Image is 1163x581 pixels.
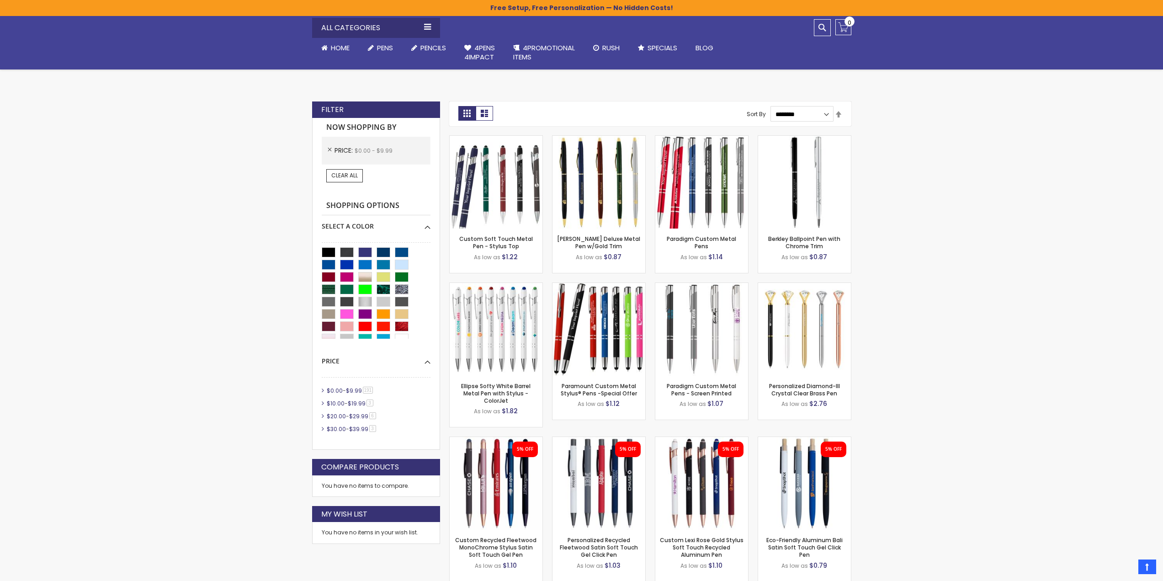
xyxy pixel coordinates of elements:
span: 0 [848,18,851,27]
a: Berkley Ballpoint Pen with Chrome Trim [768,235,840,250]
a: Cooper Deluxe Metal Pen w/Gold Trim [552,135,645,143]
img: Paradigm Custom Metal Pens - Screen Printed [655,283,748,376]
strong: Filter [321,105,344,115]
span: As low as [576,253,602,261]
div: 5% OFF [722,446,739,453]
img: Personalized Recycled Fleetwood Satin Soft Touch Gel Click Pen [552,437,645,530]
a: Blog [686,38,722,58]
span: $1.12 [605,399,620,408]
strong: Compare Products [321,462,399,472]
span: $39.99 [349,425,368,433]
a: Custom Lexi Rose Gold Stylus Soft Touch Recycled Aluminum Pen [660,536,743,559]
span: Rush [602,43,620,53]
strong: Grid [458,106,476,121]
a: Home [312,38,359,58]
a: Eco-Friendly Aluminum Bali Satin Soft Touch Gel Click Pen [758,437,851,444]
a: 4PROMOTIONALITEMS [504,38,584,68]
a: Ellipse Softy White Barrel Metal Pen with Stylus - ColorJet [450,283,542,290]
a: Personalized Diamond-III Crystal Clear Brass Pen [769,382,840,397]
span: As low as [577,562,603,570]
a: Paramount Custom Metal Stylus® Pens -Special Offer [561,382,637,397]
div: 5% OFF [517,446,533,453]
span: $0.00 - $9.99 [355,147,393,155]
span: Clear All [331,171,358,179]
span: Blog [696,43,713,53]
div: You have no items in your wish list. [322,529,430,536]
span: As low as [578,400,604,408]
img: Custom Soft Touch Metal Pen - Stylus Top [450,136,542,229]
a: Paradigm Custom Metal Pens - Screen Printed [655,283,748,290]
a: Personalized Diamond-III Crystal Clear Brass Pen [758,283,851,290]
strong: Now Shopping by [322,118,430,137]
img: Paramount Custom Metal Stylus® Pens -Special Offer [552,283,645,376]
span: $1.03 [605,561,621,570]
a: Specials [629,38,686,58]
span: $1.82 [502,406,518,416]
span: $1.22 [502,252,518,261]
a: Personalized Recycled Fleetwood Satin Soft Touch Gel Click Pen [552,437,645,444]
a: Custom Soft Touch Metal Pen - Stylus Top [459,235,533,250]
a: Top [1138,560,1156,574]
span: 3 [366,400,373,406]
span: Home [331,43,350,53]
a: Pencils [402,38,455,58]
a: Custom Recycled Fleetwood MonoChrome Stylus Satin Soft Touch Gel Pen [450,437,542,444]
span: As low as [474,407,500,415]
span: $2.76 [809,399,827,408]
a: Custom Recycled Fleetwood MonoChrome Stylus Satin Soft Touch Gel Pen [455,536,536,559]
span: $0.87 [604,252,621,261]
img: Cooper Deluxe Metal Pen w/Gold Trim [552,136,645,229]
span: $1.14 [708,252,723,261]
span: Pens [377,43,393,53]
strong: My Wish List [321,509,367,519]
span: Specials [648,43,677,53]
img: Berkley Ballpoint Pen with Chrome Trim [758,136,851,229]
img: Personalized Diamond-III Crystal Clear Brass Pen [758,283,851,376]
a: Custom Lexi Rose Gold Stylus Soft Touch Recycled Aluminum Pen [655,437,748,444]
a: Personalized Recycled Fleetwood Satin Soft Touch Gel Click Pen [560,536,638,559]
a: Clear All [326,169,363,182]
span: As low as [781,253,808,261]
span: Pencils [420,43,446,53]
strong: Shopping Options [322,196,430,216]
span: As low as [474,253,500,261]
span: As low as [680,562,707,570]
a: Rush [584,38,629,58]
div: Price [322,350,430,366]
span: $29.99 [349,412,368,420]
span: 4Pens 4impact [464,43,495,62]
a: Berkley Ballpoint Pen with Chrome Trim [758,135,851,143]
span: $30.00 [327,425,346,433]
span: $9.99 [346,387,362,394]
div: 5% OFF [825,446,842,453]
span: $0.87 [809,252,827,261]
div: 5% OFF [620,446,636,453]
div: Select A Color [322,215,430,231]
a: Paradigm Plus Custom Metal Pens [655,135,748,143]
a: Ellipse Softy White Barrel Metal Pen with Stylus - ColorJet [461,382,531,405]
img: Custom Lexi Rose Gold Stylus Soft Touch Recycled Aluminum Pen [655,437,748,530]
a: Pens [359,38,402,58]
a: $30.00-$39.993 [324,425,379,433]
a: Paradigm Custom Metal Pens - Screen Printed [667,382,736,397]
label: Sort By [747,110,766,118]
span: $1.10 [708,561,722,570]
span: As low as [680,400,706,408]
img: Eco-Friendly Aluminum Bali Satin Soft Touch Gel Click Pen [758,437,851,530]
span: $19.99 [348,400,366,407]
span: 6 [369,412,376,419]
span: $0.79 [809,561,827,570]
img: Ellipse Softy White Barrel Metal Pen with Stylus - ColorJet [450,283,542,376]
span: $1.10 [503,561,517,570]
a: Eco-Friendly Aluminum Bali Satin Soft Touch Gel Click Pen [766,536,843,559]
a: $0.00-$9.99191 [324,387,377,394]
span: As low as [781,400,808,408]
a: 0 [835,19,851,35]
a: 4Pens4impact [455,38,504,68]
a: [PERSON_NAME] Deluxe Metal Pen w/Gold Trim [557,235,640,250]
span: $1.07 [707,399,723,408]
span: $20.00 [327,412,346,420]
a: Paramount Custom Metal Stylus® Pens -Special Offer [552,283,645,290]
span: As low as [781,562,808,570]
img: Custom Recycled Fleetwood MonoChrome Stylus Satin Soft Touch Gel Pen [450,437,542,530]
